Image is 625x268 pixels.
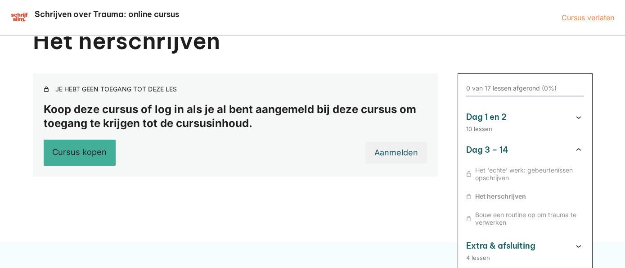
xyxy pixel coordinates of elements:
div: 0 van 17 lessen afgerond (0%) [466,85,557,92]
a: Cursus kopen [44,140,116,166]
button: Dag 3 – 14 [466,145,584,155]
span: Het herschrijven [472,192,584,200]
h3: Extra & afsluiting [466,241,564,251]
a: Bouw een routine op om trauma te verwerken [466,211,584,226]
a: Cursus verlaten [562,13,614,22]
h1: Het herschrijven [33,27,438,55]
button: Extra & afsluiting [466,241,584,251]
div: 4 lessen [466,253,584,263]
nav: Cursusoverzicht [466,112,584,263]
a: Aanmelden [365,142,427,164]
a: Het 'echte' werk: gebeurtenissen opschrijven [466,166,584,182]
div: Je hebt geen toegang tot deze les [55,84,177,94]
img: schrijfcursus schrijfslim academy [11,12,28,23]
span: Het 'echte' werk: gebeurtenissen opschrijven [472,166,584,182]
div: 10 lessen [466,124,584,134]
p: Koop deze cursus of log in als je al bent aangemeld bij deze cursus om toegang te krijgen tot de ... [44,102,427,130]
span: Bouw een routine op om trauma te verwerken [472,211,584,226]
h3: Dag 1 en 2 [466,112,564,123]
h3: Dag 3 – 14 [466,145,564,155]
h2: Schrijven over Trauma: online cursus [34,9,180,20]
a: Het herschrijven [466,192,584,200]
button: Dag 1 en 2 [466,112,584,123]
